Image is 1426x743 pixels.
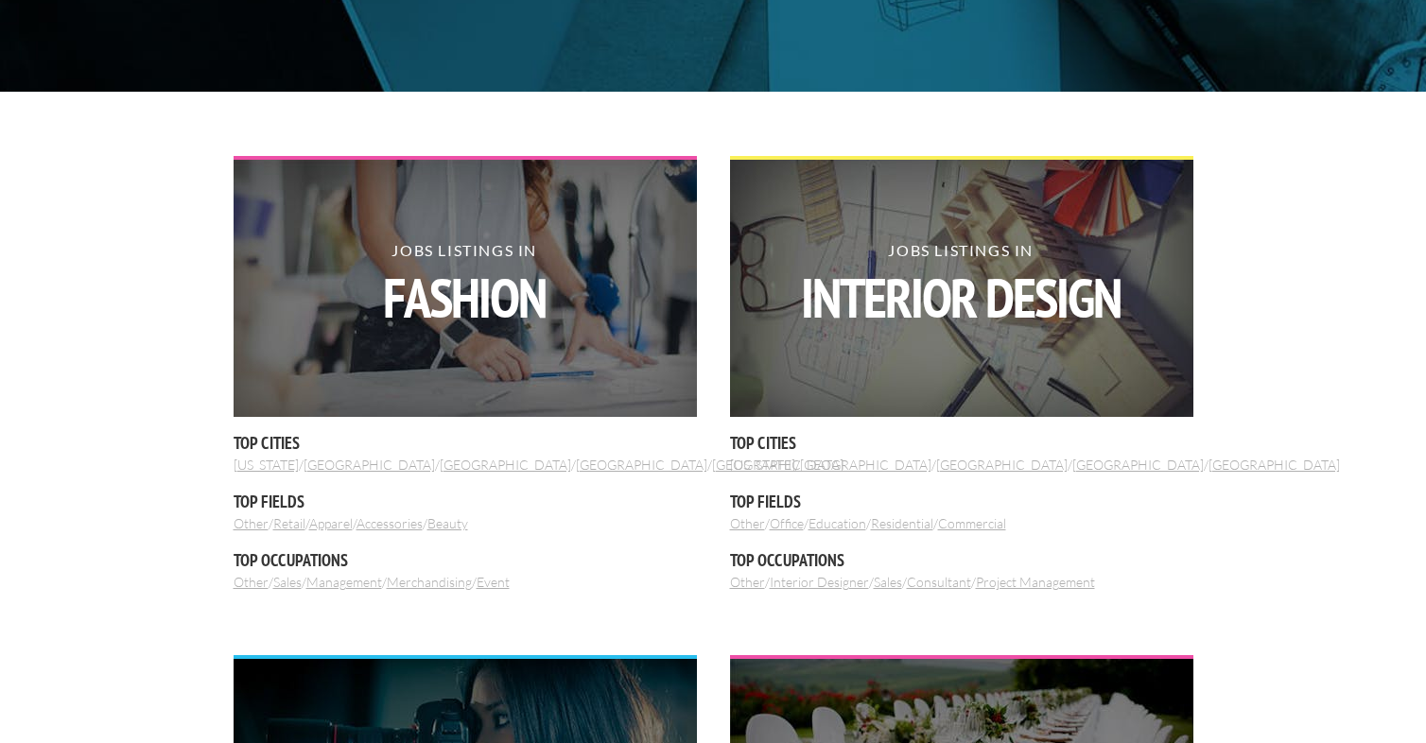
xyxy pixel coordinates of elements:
a: Office [770,515,804,531]
a: [US_STATE] [730,457,795,473]
h5: Top Occupations [234,548,697,572]
a: Education [809,515,866,531]
a: [GEOGRAPHIC_DATA] [576,457,707,473]
h5: Top Occupations [730,548,1193,572]
div: / / / / / / / / / / / / [730,156,1193,591]
a: Beauty [427,515,468,531]
h2: Jobs Listings in [729,243,1192,325]
h5: Top Cities [234,431,697,455]
a: Commercial [938,515,1006,531]
img: girl wearing blue sleeveless blouse measuring a fashion drawing [234,160,697,417]
a: Retail [273,515,305,531]
strong: Interior Design [729,270,1192,325]
h5: Top Cities [730,431,1193,455]
a: Sales [874,574,902,590]
div: / / / / / / / / / / / / [234,156,697,591]
a: [US_STATE] [234,457,299,473]
a: Residential [871,515,933,531]
a: [GEOGRAPHIC_DATA] [1072,457,1204,473]
a: Jobs Listings inInterior Design [730,156,1193,417]
a: [GEOGRAPHIC_DATA] [936,457,1068,473]
a: Event [477,574,510,590]
a: Project Management [976,574,1095,590]
a: Jobs Listings inFashion [234,156,697,417]
a: [GEOGRAPHIC_DATA] [712,457,843,473]
a: Other [730,574,765,590]
a: Consultant [907,574,971,590]
strong: Fashion [233,270,696,325]
h2: Jobs Listings in [233,243,696,325]
a: Management [306,574,382,590]
a: Accessories [356,515,423,531]
a: Interior Designer [770,574,869,590]
a: [GEOGRAPHIC_DATA] [1209,457,1340,473]
a: Other [730,515,765,531]
a: [GEOGRAPHIC_DATA] [304,457,435,473]
a: Other [234,515,269,531]
a: Sales [273,574,302,590]
a: Apparel [309,515,353,531]
a: [GEOGRAPHIC_DATA] [800,457,931,473]
a: Merchandising [387,574,472,590]
img: view looking down onto drafting table with glasses, wood models, a pen and book, and drafted drawing [730,160,1193,417]
a: Other [234,574,269,590]
a: [GEOGRAPHIC_DATA] [440,457,571,473]
h5: Top Fields [730,490,1193,513]
h5: Top Fields [234,490,697,513]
